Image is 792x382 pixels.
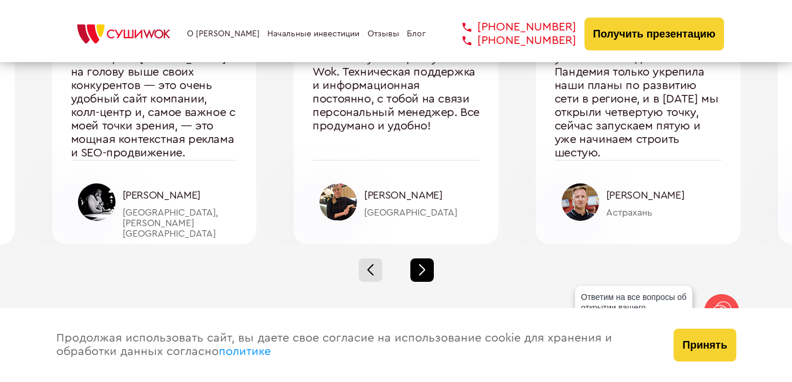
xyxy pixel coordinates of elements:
a: Блог [407,29,426,39]
div: Мы купили сразу четыре готовых суши-бара Суши Wok. Техническая поддержка и информационная постоян... [312,39,480,160]
div: [PERSON_NAME] [606,189,722,202]
div: Один из ключевых моментов, по которым [PERSON_NAME] на голову выше своих конкурентов — это очень ... [71,39,238,160]
div: [GEOGRAPHIC_DATA], [PERSON_NAME][GEOGRAPHIC_DATA] [123,207,238,240]
a: О [PERSON_NAME] [187,29,260,39]
a: Начальные инвестиции [267,29,359,39]
div: Астрахань [606,207,722,218]
a: политике [219,346,271,357]
div: В Суши Wok все было упаковано «под ключ». Пандемия только укрепила наши планы по развитию сети в ... [555,39,722,160]
button: Принять [674,329,736,361]
img: СУШИWOK [68,21,179,47]
button: Получить презентацию [584,18,725,50]
a: [PHONE_NUMBER] [445,34,576,47]
div: [PERSON_NAME] [364,189,480,202]
div: Ответим на все вопросы об открытии вашего [PERSON_NAME]! [575,286,692,329]
div: Продолжая использовать сайт, вы даете свое согласие на использование cookie для хранения и обрабо... [45,308,662,382]
a: [PHONE_NUMBER] [445,21,576,34]
div: [PERSON_NAME] [123,189,238,202]
a: Отзывы [368,29,399,39]
div: [GEOGRAPHIC_DATA] [364,207,480,218]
